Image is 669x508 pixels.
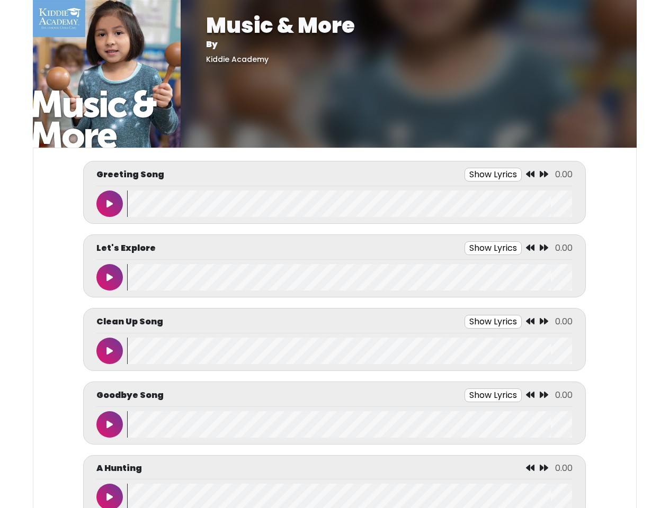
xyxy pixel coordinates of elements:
[465,315,522,329] button: Show Lyrics
[96,389,164,402] p: Goodbye Song
[465,168,522,182] button: Show Lyrics
[555,462,573,474] span: 0.00
[555,389,573,401] span: 0.00
[206,38,611,51] p: By
[555,242,573,254] span: 0.00
[206,13,611,38] h1: Music & More
[96,168,164,181] p: Greeting Song
[96,462,142,475] p: A Hunting
[96,315,163,328] p: Clean Up Song
[555,168,573,180] span: 0.00
[465,241,522,255] button: Show Lyrics
[465,388,522,402] button: Show Lyrics
[206,55,611,64] h5: Kiddie Academy
[96,242,156,255] p: Let's Explore
[555,315,573,328] span: 0.00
